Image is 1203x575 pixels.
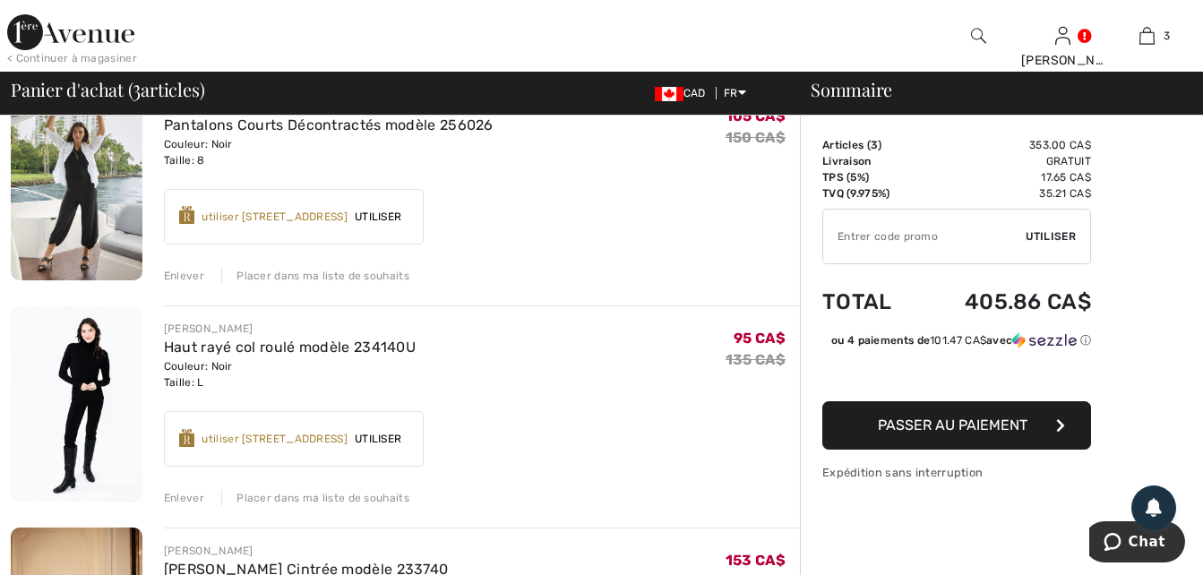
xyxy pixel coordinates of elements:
td: Gratuit [917,153,1091,169]
td: 353.00 CA$ [917,137,1091,153]
a: Se connecter [1055,27,1070,44]
div: Enlever [164,268,204,284]
span: 101.47 CA$ [930,334,986,347]
span: Passer au paiement [878,416,1027,433]
img: recherche [971,25,986,47]
div: Placer dans ma liste de souhaits [221,268,409,284]
span: FR [724,87,746,99]
input: Code promo [823,210,1026,263]
td: 405.86 CA$ [917,271,1091,332]
img: 1ère Avenue [7,14,134,50]
span: Utiliser [348,209,408,225]
span: Utiliser [1026,228,1076,245]
img: Reward-Logo.svg [179,429,195,447]
td: TPS (5%) [822,169,917,185]
span: 3 [1164,28,1170,44]
span: 153 CA$ [726,552,786,569]
td: Livraison [822,153,917,169]
span: Utiliser [348,431,408,447]
button: Passer au paiement [822,401,1091,450]
td: Total [822,271,917,332]
div: [PERSON_NAME] [164,543,449,559]
div: utiliser [STREET_ADDRESS] [202,209,348,225]
a: 3 [1105,25,1188,47]
span: 105 CA$ [726,107,786,124]
s: 135 CA$ [726,351,786,368]
span: 3 [133,76,141,99]
div: Couleur: Noir Taille: 8 [164,136,494,168]
div: Enlever [164,490,204,506]
div: Sommaire [789,81,1192,99]
div: Placer dans ma liste de souhaits [221,490,409,506]
iframe: PayPal-paypal [822,355,1091,395]
div: utiliser [STREET_ADDRESS] [202,431,348,447]
span: Panier d'achat ( articles) [11,81,204,99]
img: Pantalons Courts Décontractés modèle 256026 [11,83,142,280]
img: Mes infos [1055,25,1070,47]
img: Sezzle [1012,332,1077,348]
iframe: Ouvre un widget dans lequel vous pouvez chatter avec l’un de nos agents [1089,521,1185,566]
span: 95 CA$ [734,330,786,347]
a: Haut rayé col roulé modèle 234140U [164,339,416,356]
td: 17.65 CA$ [917,169,1091,185]
span: CAD [655,87,713,99]
img: Reward-Logo.svg [179,206,195,224]
div: [PERSON_NAME] [1021,51,1104,70]
div: < Continuer à magasiner [7,50,137,66]
td: TVQ (9.975%) [822,185,917,202]
div: [PERSON_NAME] [164,321,416,337]
div: Couleur: Noir Taille: L [164,358,416,390]
a: Pantalons Courts Décontractés modèle 256026 [164,116,494,133]
img: Haut rayé col roulé modèle 234140U [11,305,142,502]
td: 35.21 CA$ [917,185,1091,202]
img: Canadian Dollar [655,87,683,101]
div: ou 4 paiements de101.47 CA$avecSezzle Cliquez pour en savoir plus sur Sezzle [822,332,1091,355]
div: ou 4 paiements de avec [831,332,1091,348]
s: 150 CA$ [726,129,786,146]
div: Expédition sans interruption [822,464,1091,481]
td: Articles ( ) [822,137,917,153]
img: Mon panier [1139,25,1155,47]
span: 3 [871,139,878,151]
